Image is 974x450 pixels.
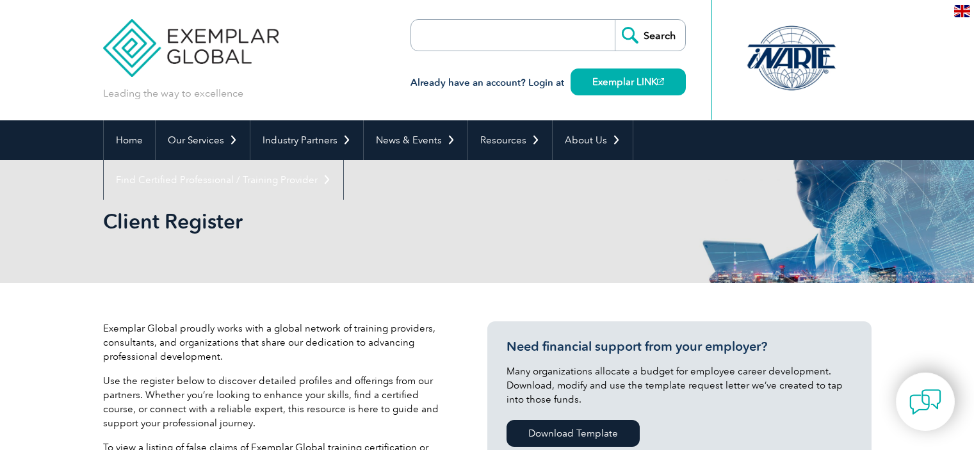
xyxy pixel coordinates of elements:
a: Resources [468,120,552,160]
p: Use the register below to discover detailed profiles and offerings from our partners. Whether you... [103,374,449,430]
a: Exemplar LINK [571,68,686,95]
a: Find Certified Professional / Training Provider [104,160,343,200]
a: News & Events [364,120,467,160]
img: contact-chat.png [909,386,941,418]
img: open_square.png [657,78,664,85]
a: About Us [553,120,633,160]
a: Industry Partners [250,120,363,160]
h3: Already have an account? Login at [410,75,686,91]
a: Home [104,120,155,160]
a: Download Template [507,420,640,447]
p: Many organizations allocate a budget for employee career development. Download, modify and use th... [507,364,852,406]
p: Leading the way to excellence [103,86,243,100]
h2: Client Register [103,211,641,232]
input: Search [615,20,685,51]
a: Our Services [156,120,250,160]
img: en [954,5,970,17]
h3: Need financial support from your employer? [507,339,852,355]
p: Exemplar Global proudly works with a global network of training providers, consultants, and organ... [103,321,449,364]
